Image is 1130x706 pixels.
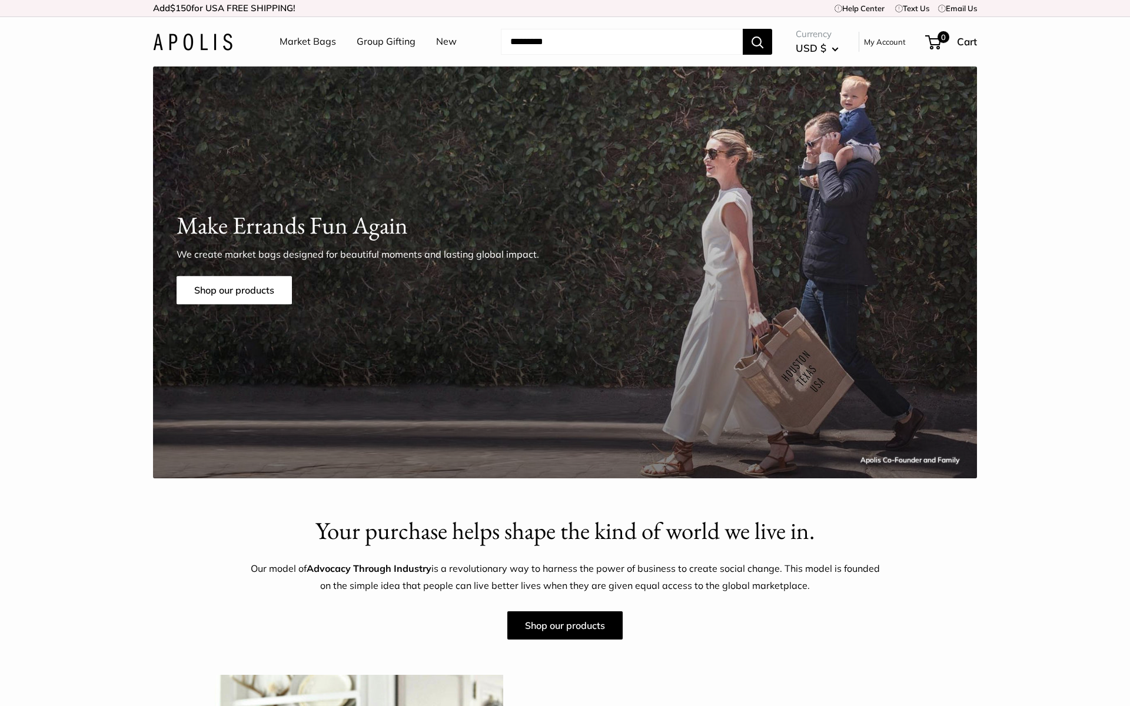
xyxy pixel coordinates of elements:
span: 0 [938,31,949,43]
a: Text Us [895,4,929,13]
strong: Advocacy Through Industry [307,562,431,574]
input: Search... [501,29,743,55]
span: USD $ [796,42,826,54]
span: $150 [170,2,191,14]
h2: Your purchase helps shape the kind of world we live in. [250,514,880,548]
a: Help Center [835,4,885,13]
p: Our model of is a revolutionary way to harness the power of business to create social change. Thi... [250,560,880,595]
h1: Make Errands Fun Again [177,208,953,243]
button: Search [743,29,772,55]
img: Apolis [153,34,232,51]
p: We create market bags designed for beautiful moments and lasting global impact. [177,247,559,261]
a: Shop our products [177,276,292,304]
button: USD $ [796,39,839,58]
a: Market Bags [280,33,336,51]
span: Cart [957,35,977,48]
div: Apolis Co-Founder and Family [860,454,959,467]
a: Shop our products [507,611,623,640]
a: Group Gifting [357,33,416,51]
a: New [436,33,457,51]
span: Currency [796,26,839,42]
a: My Account [864,35,906,49]
a: 0 Cart [926,32,977,51]
a: Email Us [938,4,977,13]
